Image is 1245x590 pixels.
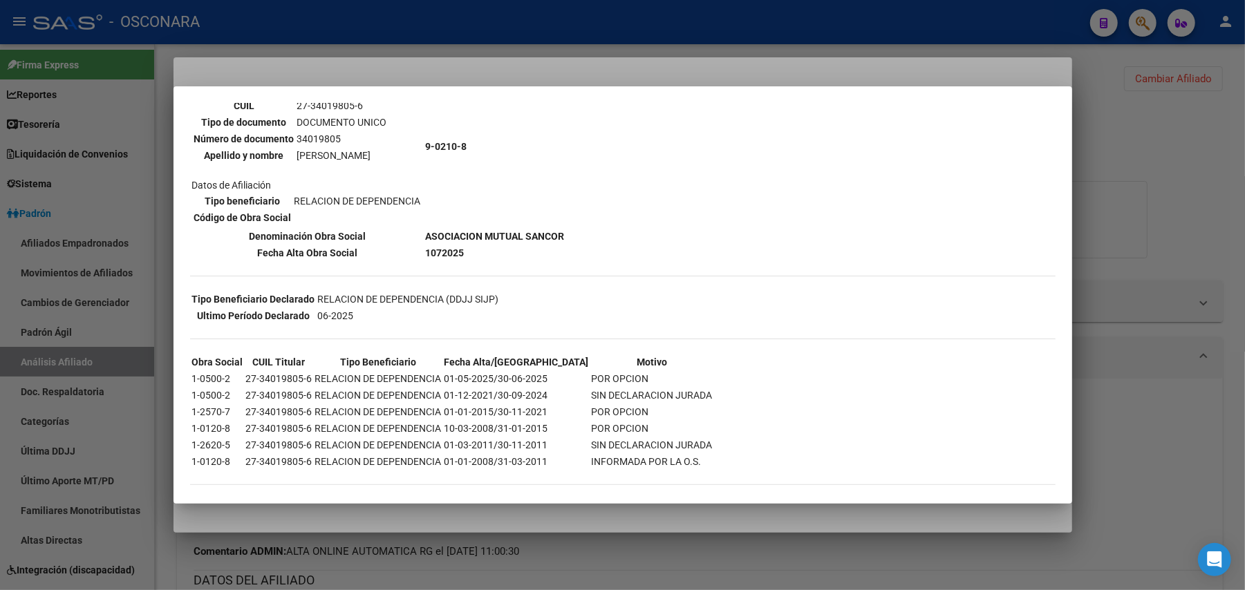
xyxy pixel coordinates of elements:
[315,388,442,403] td: RELACION DE DEPENDENCIA
[194,148,295,163] th: Apellido y nombre
[444,404,590,419] td: 01-01-2015/30-11-2021
[591,388,713,403] td: SIN DECLARACION JURADA
[194,115,295,130] th: Tipo de documento
[191,454,244,469] td: 1-0120-8
[444,371,590,386] td: 01-05-2025/30-06-2025
[191,229,424,244] th: Denominación Obra Social
[317,292,500,307] td: RELACION DE DEPENDENCIA (DDJJ SIJP)
[444,454,590,469] td: 01-01-2008/31-03-2011
[315,404,442,419] td: RELACION DE DEPENDENCIA
[591,437,713,453] td: SIN DECLARACION JURADA
[294,193,422,209] td: RELACION DE DEPENDENCIA
[297,131,388,146] td: 34019805
[245,354,313,370] th: CUIL Titular
[191,404,244,419] td: 1-2570-7
[315,421,442,436] td: RELACION DE DEPENDENCIA
[315,354,442,370] th: Tipo Beneficiario
[315,454,442,469] td: RELACION DE DEPENDENCIA
[591,421,713,436] td: POR OPCION
[591,371,713,386] td: POR OPCION
[191,292,316,307] th: Tipo Beneficiario Declarado
[426,141,467,152] b: 9-0210-8
[444,437,590,453] td: 01-03-2011/30-11-2011
[245,388,313,403] td: 27-34019805-6
[245,371,313,386] td: 27-34019805-6
[245,421,313,436] td: 27-34019805-6
[194,210,292,225] th: Código de Obra Social
[191,354,244,370] th: Obra Social
[297,148,388,163] td: [PERSON_NAME]
[194,131,295,146] th: Número de documento
[426,247,465,258] b: 1072025
[191,388,244,403] td: 1-0500-2
[194,193,292,209] th: Tipo beneficiario
[444,354,590,370] th: Fecha Alta/[GEOGRAPHIC_DATA]
[191,437,244,453] td: 1-2620-5
[245,454,313,469] td: 27-34019805-6
[245,437,313,453] td: 27-34019805-6
[591,454,713,469] td: INFORMADA POR LA O.S.
[444,388,590,403] td: 01-12-2021/30-09-2024
[191,66,424,227] td: Datos personales Datos de Afiliación
[191,421,244,436] td: 1-0120-8
[194,98,295,113] th: CUIL
[297,98,388,113] td: 27-34019805-6
[317,308,500,323] td: 06-2025
[426,231,565,242] b: ASOCIACION MUTUAL SANCOR
[315,371,442,386] td: RELACION DE DEPENDENCIA
[315,437,442,453] td: RELACION DE DEPENDENCIA
[591,354,713,370] th: Motivo
[297,115,388,130] td: DOCUMENTO UNICO
[1198,543,1231,576] div: Open Intercom Messenger
[444,421,590,436] td: 10-03-2008/31-01-2015
[191,371,244,386] td: 1-0500-2
[191,245,424,260] th: Fecha Alta Obra Social
[191,308,316,323] th: Ultimo Período Declarado
[591,404,713,419] td: POR OPCION
[245,404,313,419] td: 27-34019805-6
